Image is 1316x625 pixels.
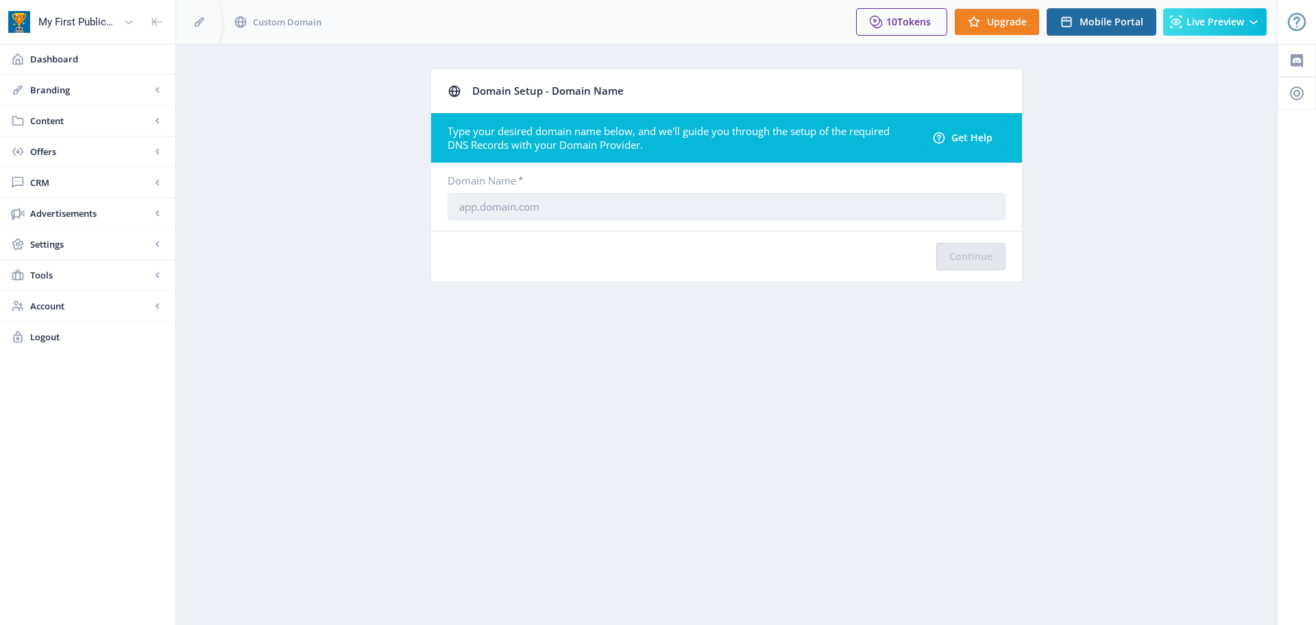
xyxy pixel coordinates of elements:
[1047,8,1156,36] button: Mobile Portal
[897,15,931,28] span: Tokens
[1080,16,1143,27] span: Mobile Portal
[30,268,151,282] span: Tools
[856,8,947,36] button: 10Tokens
[951,132,992,143] span: Get Help
[448,193,1006,220] input: app.domain.com
[30,145,151,158] span: Offers
[30,330,164,344] span: Logout
[448,174,995,187] label: Domain Name
[30,207,151,220] span: Advertisements
[1186,16,1244,27] span: Live Preview
[472,84,624,97] span: Domain Setup - Domain Name
[954,8,1040,36] button: Upgrade
[30,237,151,251] span: Settings
[448,124,911,152] p: Type your desired domain name below, and we'll guide you through the setup of the required DNS Re...
[30,52,164,66] span: Dashboard
[8,11,30,33] img: app-icon.png
[30,83,151,97] span: Branding
[30,114,151,128] span: Content
[987,16,1027,27] span: Upgrade
[919,124,1006,152] a: Get Help
[30,176,151,189] span: CRM
[30,299,151,313] span: Account
[1163,8,1267,36] button: Live Preview
[253,15,321,29] span: Custom Domain
[38,7,118,37] div: My First Publication
[936,243,1006,270] button: Continue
